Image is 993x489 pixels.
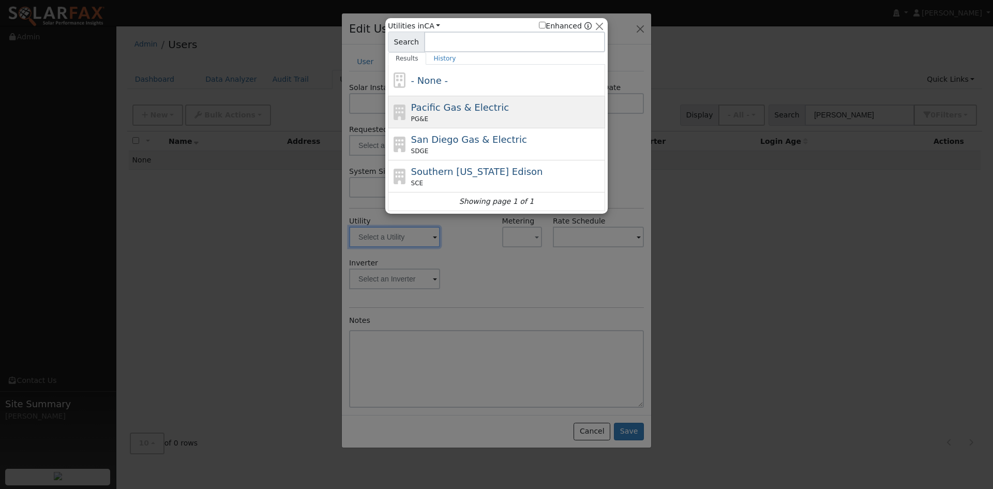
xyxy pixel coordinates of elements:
span: Pacific Gas & Electric [411,102,509,113]
span: Southern [US_STATE] Edison [411,166,543,177]
a: History [426,52,464,65]
span: San Diego Gas & Electric [411,134,527,145]
span: SDGE [411,146,429,156]
i: Showing page 1 of 1 [459,196,534,207]
span: - None - [411,75,448,86]
span: Search [388,32,425,52]
a: Results [388,52,426,65]
span: PG&E [411,114,428,124]
span: SCE [411,179,424,188]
